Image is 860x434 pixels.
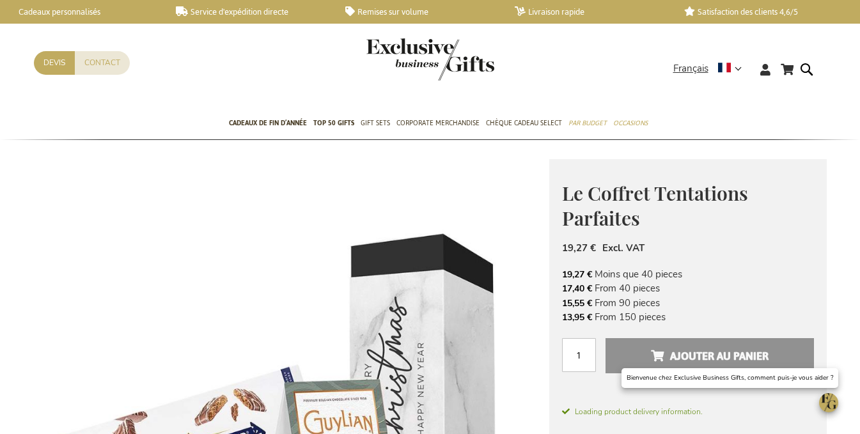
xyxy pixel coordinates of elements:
input: Qté [562,338,596,372]
a: Chèque Cadeau Select [486,108,562,140]
span: Loading product delivery information. [562,406,814,417]
a: Remises sur volume [345,6,494,17]
span: Chèque Cadeau Select [486,116,562,130]
a: Service d'expédition directe [176,6,325,17]
a: Cadeaux personnalisés [6,6,155,17]
span: Gift Sets [361,116,390,130]
a: Corporate Merchandise [396,108,480,140]
span: TOP 50 Gifts [313,116,354,130]
a: Contact [75,51,130,75]
span: Par budget [568,116,607,130]
span: Cadeaux de fin d’année [229,116,307,130]
a: TOP 50 Gifts [313,108,354,140]
li: From 40 pieces [562,281,814,295]
span: 19,27 € [562,242,596,254]
span: Le Coffret Tentations Parfaites [562,180,748,231]
img: Exclusive Business gifts logo [366,38,494,81]
a: Cadeaux de fin d’année [229,108,307,140]
a: Devis [34,51,75,75]
span: 17,40 € [562,283,592,295]
span: Français [673,61,708,76]
li: From 90 pieces [562,296,814,310]
a: store logo [366,38,430,81]
a: Gift Sets [361,108,390,140]
span: Occasions [613,116,648,130]
span: 19,27 € [562,268,592,281]
a: Par budget [568,108,607,140]
span: Corporate Merchandise [396,116,480,130]
li: Moins que 40 pieces [562,267,814,281]
span: Excl. VAT [602,242,645,254]
li: From 150 pieces [562,310,814,324]
a: Satisfaction des clients 4,6/5 [684,6,833,17]
span: 15,55 € [562,297,592,309]
span: 13,95 € [562,311,592,323]
a: Livraison rapide [515,6,664,17]
a: Occasions [613,108,648,140]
